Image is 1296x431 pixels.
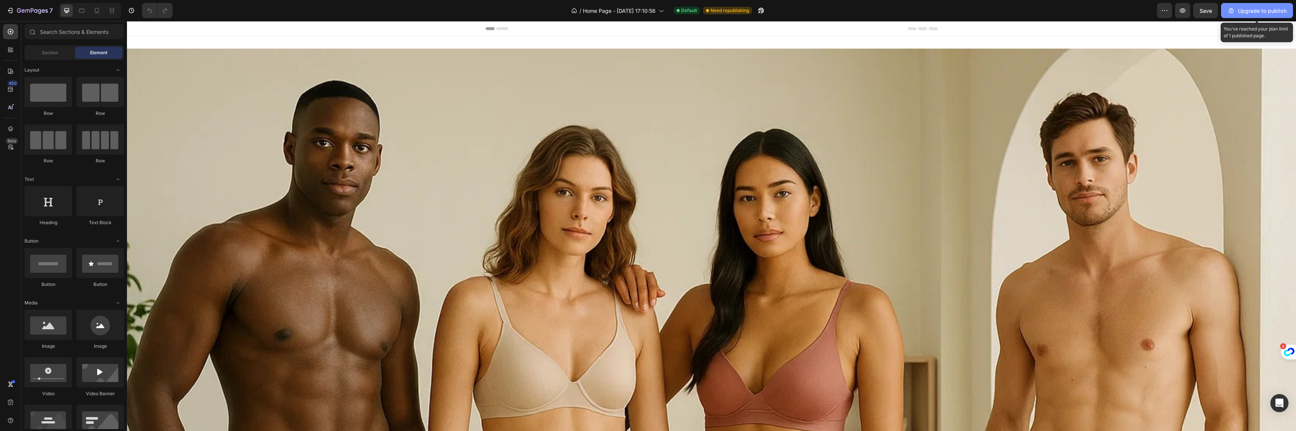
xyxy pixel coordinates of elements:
[24,157,72,164] div: Row
[1193,3,1218,18] button: Save
[1227,7,1287,15] div: Upgrade to publish
[711,7,749,14] span: Need republishing
[24,219,72,226] div: Heading
[1200,8,1212,14] span: Save
[24,300,38,306] span: Media
[24,343,72,350] div: Image
[112,297,124,309] span: Toggle open
[76,219,124,226] div: Text Block
[76,390,124,397] div: Video Banner
[681,7,697,14] span: Default
[583,7,656,15] span: Home Page - [DATE] 17:10:56
[7,80,18,86] div: 450
[112,173,124,185] span: Toggle open
[1221,3,1293,18] button: Upgrade to publish
[24,281,72,288] div: Button
[49,6,53,15] p: 7
[42,49,58,56] span: Section
[142,3,173,18] div: Undo/Redo
[76,110,124,117] div: Row
[112,64,124,76] span: Toggle open
[24,110,72,117] div: Row
[24,24,124,39] input: Search Sections & Elements
[90,49,107,56] span: Element
[24,390,72,397] div: Video
[3,3,56,18] button: 7
[76,343,124,350] div: Image
[76,281,124,288] div: Button
[1270,394,1288,412] div: Open Intercom Messenger
[6,138,18,144] div: Beta
[24,67,39,73] span: Layout
[24,176,34,183] span: Text
[24,238,38,245] span: Button
[579,7,581,15] span: /
[76,157,124,164] div: Row
[127,21,1296,431] iframe: Design area
[112,235,124,247] span: Toggle open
